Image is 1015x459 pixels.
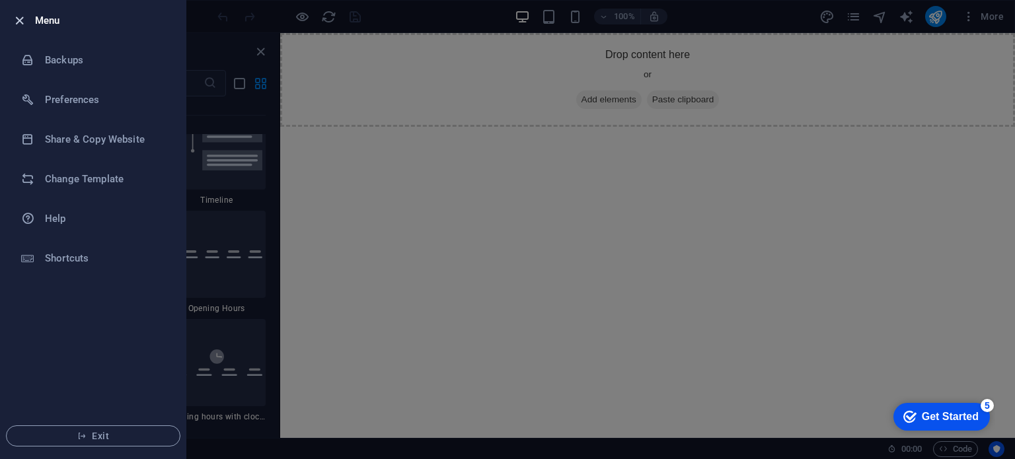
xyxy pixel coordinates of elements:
[45,250,167,266] h6: Shortcuts
[296,57,361,76] span: Add elements
[17,431,169,441] span: Exit
[35,13,175,28] h6: Menu
[45,92,167,108] h6: Preferences
[1,199,186,238] a: Help
[45,211,167,227] h6: Help
[98,3,111,16] div: 5
[367,57,439,76] span: Paste clipboard
[45,171,167,187] h6: Change Template
[45,52,167,68] h6: Backups
[11,7,107,34] div: Get Started 5 items remaining, 0% complete
[45,131,167,147] h6: Share & Copy Website
[39,15,96,26] div: Get Started
[6,425,180,446] button: Exit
